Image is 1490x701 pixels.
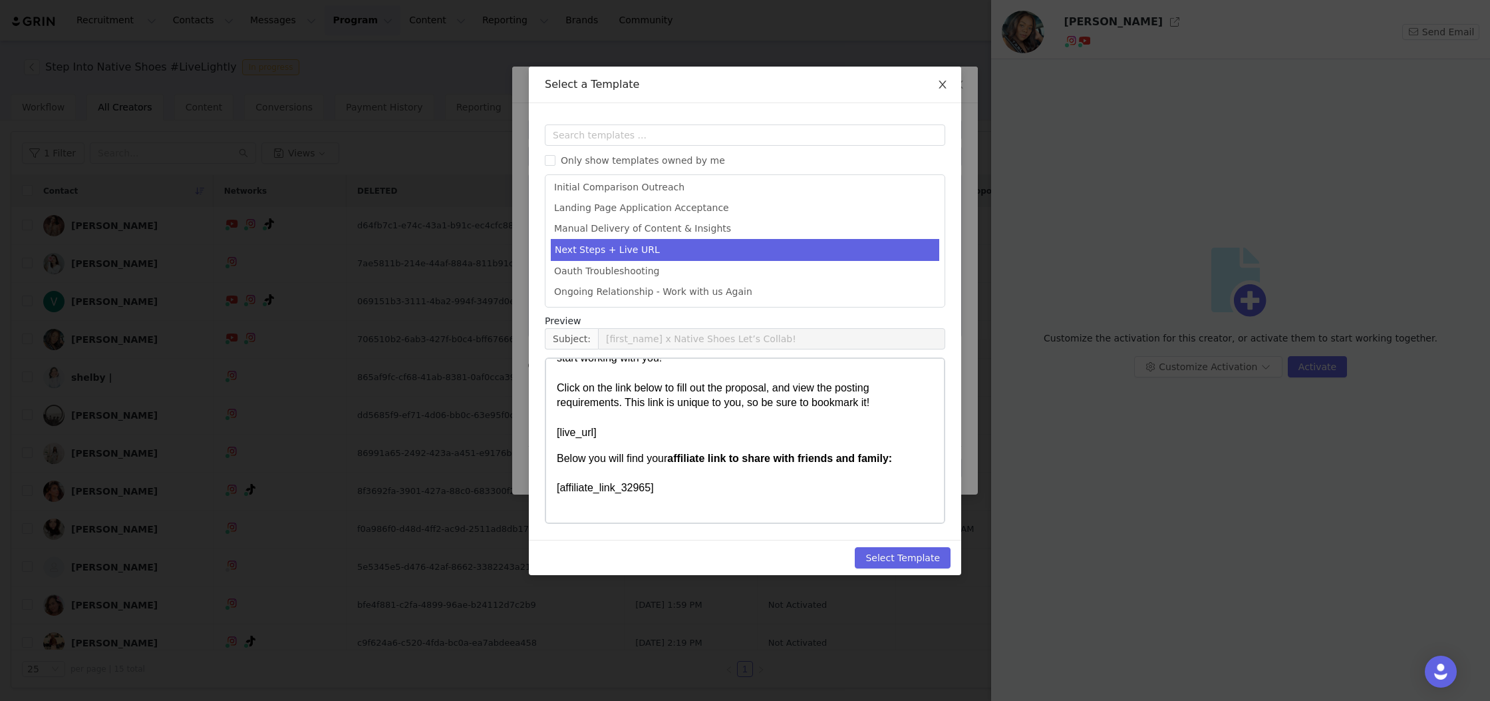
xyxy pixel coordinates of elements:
[555,155,730,166] span: Only show templates owned by me
[551,177,939,198] li: Initial Comparison Outreach
[546,359,944,523] iframe: Rich Text Area
[924,67,961,104] button: Close
[545,328,598,350] span: Subject:
[11,93,387,137] p: Below you will find your [affiliate_link_32965]
[545,77,945,92] div: Select a Template
[11,148,387,192] p: Let me know if you have any questions, looking forward to working with you!
[551,282,939,302] li: Ongoing Relationship - Work with us Again
[937,79,948,90] i: icon: close
[11,11,420,25] body: Rich Text Area. Press ALT-0 for help.
[855,547,951,569] button: Select Template
[551,302,939,323] li: Ongoing Relationship Outreach
[551,198,939,218] li: Landing Page Application Acceptance
[551,239,939,261] li: Next Steps + Live URL
[545,124,945,146] input: Search templates ...
[551,218,939,239] li: Manual Delivery of Content & Insights
[1425,656,1457,688] div: Open Intercom Messenger
[545,314,581,328] span: Preview
[551,261,939,282] li: Oauth Troubleshooting
[121,94,346,105] strong: affiliate link to share with friends and family:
